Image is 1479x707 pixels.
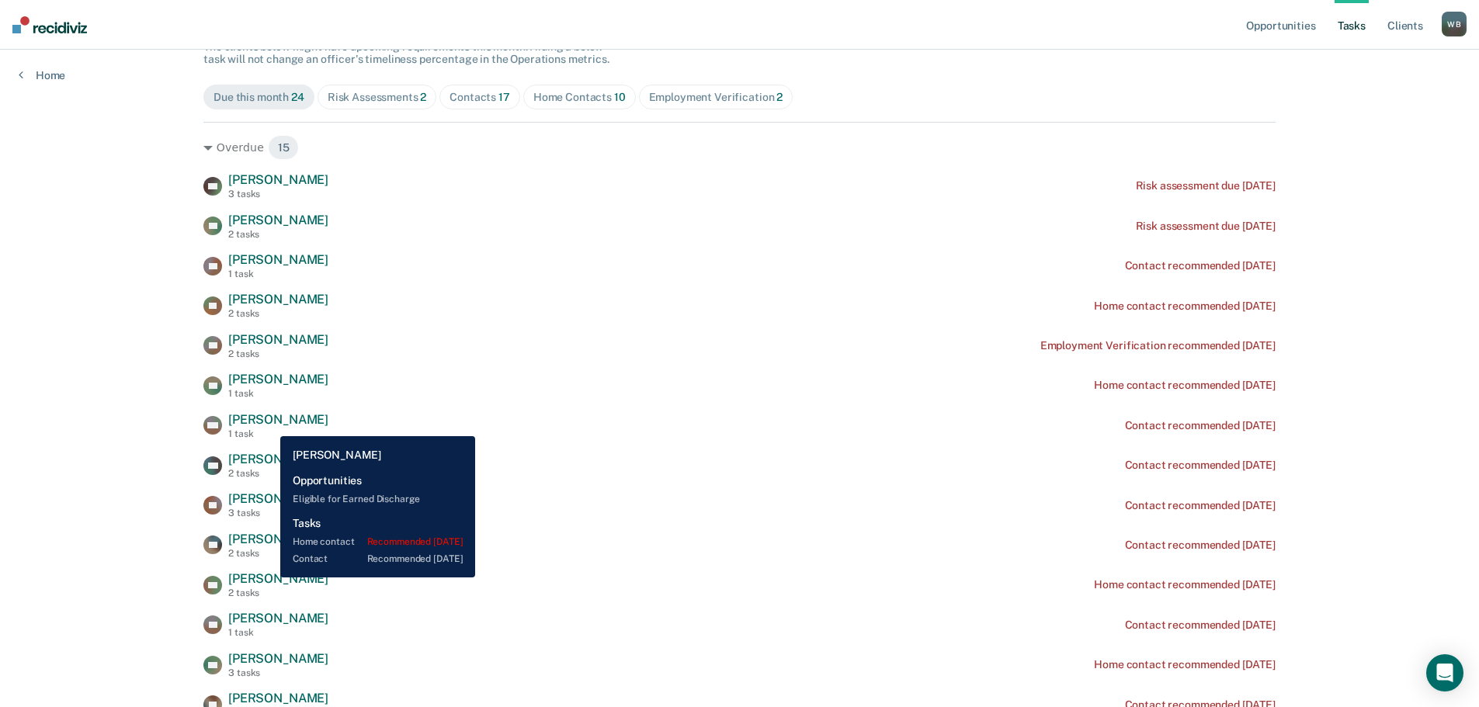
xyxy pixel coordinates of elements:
span: [PERSON_NAME] [228,372,328,386]
span: 24 [291,91,304,103]
span: The clients below might have upcoming requirements this month. Hiding a below task will not chang... [203,40,609,66]
div: Due this month [214,91,304,104]
span: [PERSON_NAME] [228,412,328,427]
span: [PERSON_NAME] [228,491,328,506]
span: [PERSON_NAME] [228,213,328,227]
a: Home [19,68,65,82]
div: 2 tasks [228,548,328,559]
div: 1 task [228,269,328,279]
div: Contact recommended [DATE] [1125,499,1276,512]
span: 15 [268,135,300,160]
div: Home contact recommended [DATE] [1094,578,1276,591]
div: W B [1442,12,1467,36]
span: [PERSON_NAME] [228,532,328,546]
div: 2 tasks [228,468,328,479]
div: Contact recommended [DATE] [1125,539,1276,552]
div: 1 task [228,627,328,638]
div: Contact recommended [DATE] [1125,259,1276,272]
div: 2 tasks [228,348,328,359]
div: Home contact recommended [DATE] [1094,379,1276,392]
div: Home contact recommended [DATE] [1094,300,1276,313]
div: Risk assessment due [DATE] [1136,220,1276,233]
div: Risk assessment due [DATE] [1136,179,1276,192]
button: WB [1442,12,1467,36]
span: [PERSON_NAME] [228,252,328,267]
span: [PERSON_NAME] [228,452,328,466]
div: Open Intercom Messenger [1426,654,1463,691]
div: 2 tasks [228,229,328,240]
span: [PERSON_NAME] [228,651,328,666]
span: 2 [420,91,426,103]
div: Overdue 15 [203,135,1276,160]
div: Home Contacts [533,91,626,104]
span: [PERSON_NAME] [228,172,328,187]
div: Contact recommended [DATE] [1125,619,1276,632]
span: [PERSON_NAME] [228,691,328,705]
span: [PERSON_NAME] [228,611,328,626]
div: Contact recommended [DATE] [1125,459,1276,472]
div: Employment Verification recommended [DATE] [1040,339,1276,352]
span: [PERSON_NAME] [228,292,328,307]
span: 2 [776,91,783,103]
div: Risk Assessments [328,91,427,104]
div: 1 task [228,388,328,399]
div: Contact recommended [DATE] [1125,419,1276,432]
span: 17 [498,91,510,103]
div: 3 tasks [228,189,328,199]
span: [PERSON_NAME] [228,332,328,347]
span: [PERSON_NAME] [228,571,328,586]
div: 3 tasks [228,508,328,518]
span: 10 [614,91,626,103]
div: 2 tasks [228,308,328,319]
div: Contacts [450,91,510,104]
div: 3 tasks [228,667,328,678]
div: Home contact recommended [DATE] [1094,658,1276,671]
div: 2 tasks [228,587,328,598]
div: Employment Verification [649,91,783,104]
div: 1 task [228,428,328,439]
img: Recidiviz [12,16,87,33]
